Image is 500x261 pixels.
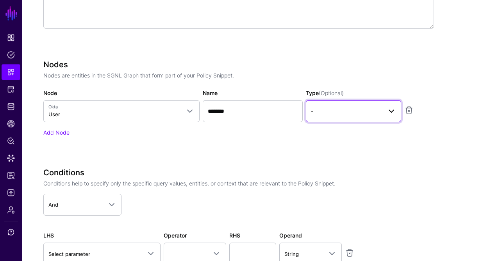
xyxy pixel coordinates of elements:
[43,231,54,239] label: LHS
[48,202,58,208] span: And
[306,89,344,97] label: Type
[43,71,434,79] p: Nodes are entities in the SGNL Graph that form part of your Policy Snippet.
[5,5,18,22] a: SGNL
[43,179,434,187] p: Conditions help to specify only the specific query values, entities, or context that are relevant...
[7,137,15,145] span: Policy Lens
[43,89,57,97] label: Node
[2,167,20,183] a: Reports
[48,111,60,117] span: User
[2,185,20,200] a: Logs
[48,251,90,257] span: Select parameter
[7,68,15,76] span: Snippets
[2,202,20,218] a: Admin
[229,231,240,239] label: RHS
[319,90,344,96] span: (Optional)
[2,47,20,63] a: Policies
[7,34,15,41] span: Dashboard
[2,150,20,166] a: Data Lens
[203,89,218,97] label: Name
[311,108,313,114] span: -
[48,104,180,110] span: Okta
[43,168,434,177] h3: Conditions
[2,116,20,131] a: CAEP Hub
[7,171,15,179] span: Reports
[43,129,70,136] a: Add Node
[2,81,20,97] a: Protected Systems
[7,206,15,214] span: Admin
[7,189,15,196] span: Logs
[279,231,302,239] label: Operand
[284,251,299,257] span: String
[7,120,15,128] span: CAEP Hub
[7,85,15,93] span: Protected Systems
[7,51,15,59] span: Policies
[2,30,20,45] a: Dashboard
[2,133,20,149] a: Policy Lens
[2,64,20,80] a: Snippets
[2,99,20,114] a: Identity Data Fabric
[43,60,434,69] h3: Nodes
[7,103,15,110] span: Identity Data Fabric
[164,231,187,239] label: Operator
[7,228,15,236] span: Support
[7,154,15,162] span: Data Lens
